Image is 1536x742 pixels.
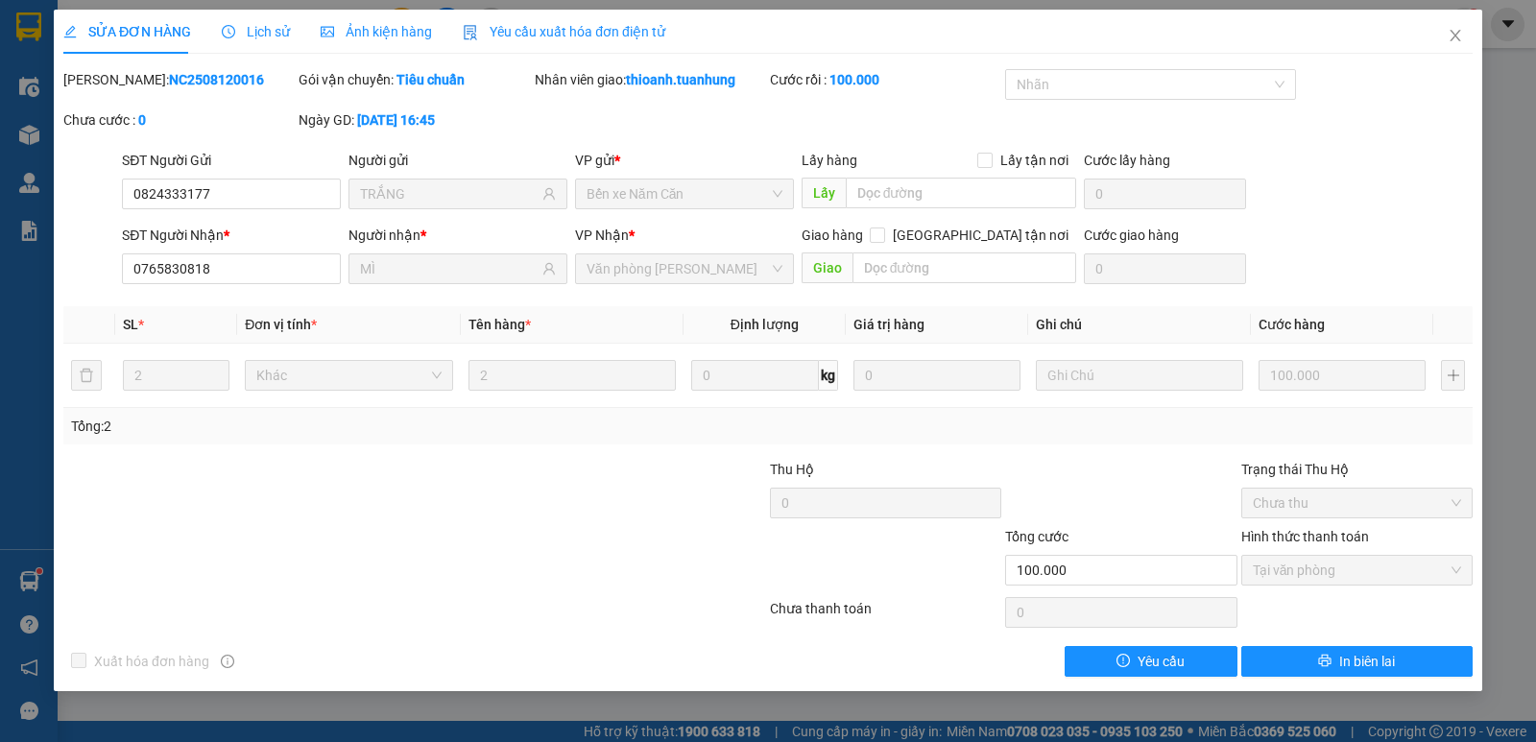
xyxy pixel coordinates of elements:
span: Tên hàng [468,317,531,332]
input: VD: Bàn, Ghế [468,360,676,391]
input: Cước giao hàng [1084,253,1246,284]
span: VP Nhận [575,227,629,243]
input: Tên người gửi [360,183,539,204]
span: Đơn vị tính [245,317,317,332]
span: Thu Hộ [770,462,814,477]
span: [GEOGRAPHIC_DATA] tận nơi [885,225,1076,246]
span: Cước hàng [1259,317,1325,332]
span: Tổng cước [1005,529,1068,544]
span: In biên lai [1339,651,1395,672]
b: thioanh.tuanhung [626,72,735,87]
b: [DATE] 16:45 [357,112,435,128]
button: plus [1441,360,1465,391]
div: Người nhận [348,225,567,246]
button: Close [1428,10,1482,63]
span: picture [321,25,334,38]
div: VP gửi [575,150,794,171]
span: SL [123,317,138,332]
span: Tại văn phòng [1253,556,1461,585]
span: user [542,187,556,201]
span: clock-circle [222,25,235,38]
span: Chưa thu [1253,489,1461,517]
span: Lấy hàng [802,153,857,168]
b: NC2508120016 [169,72,264,87]
div: SĐT Người Gửi [122,150,341,171]
input: Tên người nhận [360,258,539,279]
span: printer [1318,654,1332,669]
div: SĐT Người Nhận [122,225,341,246]
span: Giao [802,252,852,283]
button: printerIn biên lai [1241,646,1473,677]
span: Xuất hóa đơn hàng [86,651,217,672]
div: [PERSON_NAME]: [63,69,295,90]
label: Cước lấy hàng [1084,153,1170,168]
span: kg [819,360,838,391]
b: 100.000 [829,72,879,87]
img: icon [463,25,478,40]
th: Ghi chú [1028,306,1251,344]
span: Giao hàng [802,227,863,243]
span: Giá trị hàng [853,317,924,332]
span: Khác [256,361,441,390]
button: delete [71,360,102,391]
input: 0 [853,360,1020,391]
b: 0 [138,112,146,128]
b: Tiêu chuẩn [396,72,465,87]
span: edit [63,25,77,38]
span: Định lượng [731,317,799,332]
div: Người gửi [348,150,567,171]
span: SỬA ĐƠN HÀNG [63,24,191,39]
button: exclamation-circleYêu cầu [1065,646,1237,677]
div: Chưa thanh toán [768,598,1003,632]
div: Ngày GD: [299,109,530,131]
input: Dọc đường [852,252,1077,283]
input: 0 [1259,360,1426,391]
span: Lấy tận nơi [993,150,1076,171]
label: Hình thức thanh toán [1241,529,1369,544]
span: Văn phòng Hồ Chí Minh [587,254,782,283]
label: Cước giao hàng [1084,227,1179,243]
input: Ghi Chú [1036,360,1243,391]
span: exclamation-circle [1116,654,1130,669]
span: Ảnh kiện hàng [321,24,432,39]
span: Lịch sử [222,24,290,39]
span: Lấy [802,178,846,208]
div: Gói vận chuyển: [299,69,530,90]
div: Tổng: 2 [71,416,594,437]
div: Trạng thái Thu Hộ [1241,459,1473,480]
div: Nhân viên giao: [535,69,766,90]
span: info-circle [221,655,234,668]
span: close [1448,28,1463,43]
input: Cước lấy hàng [1084,179,1246,209]
input: Dọc đường [846,178,1077,208]
span: Yêu cầu [1138,651,1185,672]
div: Cước rồi : [770,69,1001,90]
span: Yêu cầu xuất hóa đơn điện tử [463,24,665,39]
span: Bến xe Năm Căn [587,180,782,208]
span: user [542,262,556,275]
div: Chưa cước : [63,109,295,131]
